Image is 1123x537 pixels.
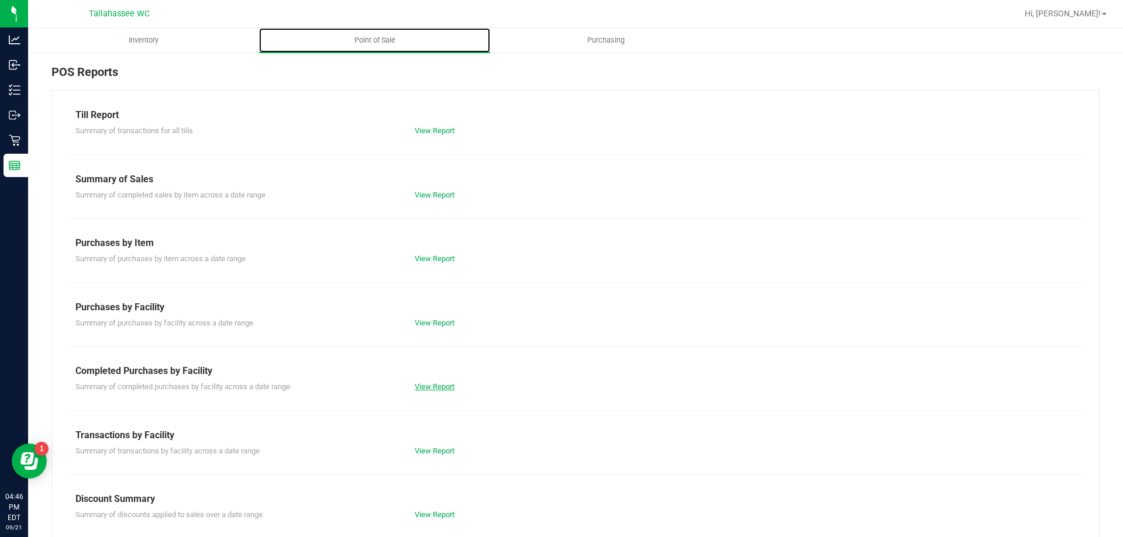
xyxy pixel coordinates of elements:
div: Purchases by Facility [75,300,1076,314]
div: Summary of Sales [75,172,1076,186]
a: View Report [415,126,454,135]
span: Purchasing [571,35,640,46]
a: View Report [415,382,454,391]
inline-svg: Retail [9,134,20,146]
span: Summary of transactions by facility across a date range [75,446,260,455]
iframe: Resource center unread badge [35,442,49,456]
div: Discount Summary [75,492,1076,506]
a: View Report [415,510,454,519]
a: View Report [415,190,454,199]
span: Summary of purchases by facility across a date range [75,318,253,327]
span: Summary of transactions for all tills [75,126,193,135]
div: POS Reports [51,63,1100,90]
span: Hi, [PERSON_NAME]! [1025,9,1101,18]
span: Summary of completed purchases by facility across a date range [75,382,290,391]
p: 04:46 PM EDT [5,491,23,523]
div: Purchases by Item [75,236,1076,250]
a: Inventory [28,28,259,53]
div: Completed Purchases by Facility [75,364,1076,378]
inline-svg: Analytics [9,34,20,46]
a: View Report [415,318,454,327]
span: Summary of completed sales by item across a date range [75,190,266,199]
a: View Report [415,446,454,455]
div: Transactions by Facility [75,428,1076,442]
iframe: Resource center [12,444,47,479]
inline-svg: Reports [9,160,20,171]
span: Point of Sale [339,35,411,46]
a: View Report [415,254,454,263]
a: Point of Sale [259,28,490,53]
div: Till Report [75,108,1076,122]
inline-svg: Outbound [9,109,20,121]
inline-svg: Inbound [9,59,20,71]
span: Tallahassee WC [89,9,150,19]
span: Summary of discounts applied to sales over a date range [75,510,263,519]
inline-svg: Inventory [9,84,20,96]
p: 09/21 [5,523,23,532]
span: Summary of purchases by item across a date range [75,254,246,263]
a: Purchasing [490,28,721,53]
span: Inventory [113,35,174,46]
